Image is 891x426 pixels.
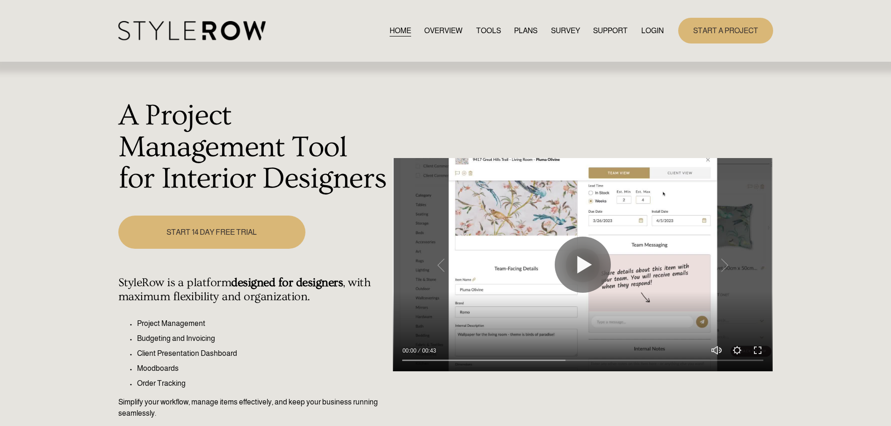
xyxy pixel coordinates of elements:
[641,24,664,37] a: LOGIN
[118,216,305,249] a: START 14 DAY FREE TRIAL
[514,24,537,37] a: PLANS
[118,21,266,40] img: StyleRow
[402,357,763,364] input: Seek
[137,348,388,359] p: Client Presentation Dashboard
[419,346,438,355] div: Duration
[118,276,388,304] h4: StyleRow is a platform , with maximum flexibility and organization.
[137,363,388,374] p: Moodboards
[555,237,611,293] button: Play
[137,333,388,344] p: Budgeting and Invoicing
[137,318,388,329] p: Project Management
[593,25,628,36] span: SUPPORT
[551,24,580,37] a: SURVEY
[476,24,501,37] a: TOOLS
[390,24,411,37] a: HOME
[118,100,388,195] h1: A Project Management Tool for Interior Designers
[118,397,388,419] p: Simplify your workflow, manage items effectively, and keep your business running seamlessly.
[593,24,628,37] a: folder dropdown
[424,24,463,37] a: OVERVIEW
[137,378,388,389] p: Order Tracking
[402,346,419,355] div: Current time
[231,276,343,289] strong: designed for designers
[678,18,773,43] a: START A PROJECT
